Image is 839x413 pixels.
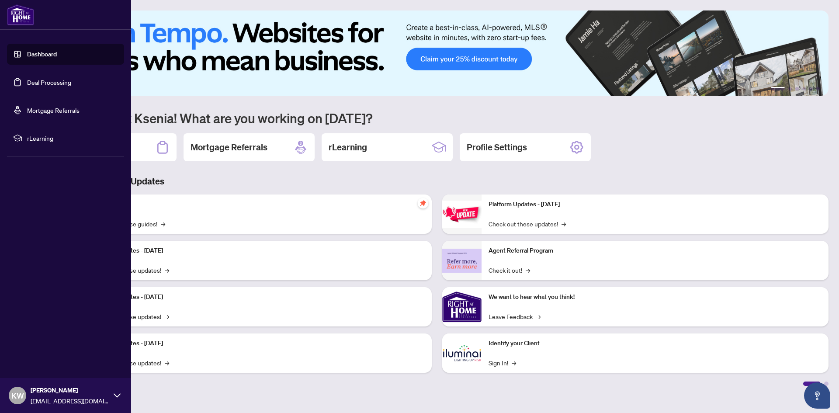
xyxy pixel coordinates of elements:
[165,312,169,321] span: →
[489,200,822,209] p: Platform Updates - [DATE]
[31,385,109,395] span: [PERSON_NAME]
[802,87,806,90] button: 4
[795,87,799,90] button: 3
[536,312,541,321] span: →
[489,312,541,321] a: Leave Feedback→
[329,141,367,153] h2: rLearning
[45,110,829,126] h1: Welcome back Ksenia! What are you working on [DATE]?
[804,382,830,409] button: Open asap
[442,333,482,373] img: Identify your Client
[27,106,80,114] a: Mortgage Referrals
[92,200,425,209] p: Self-Help
[816,87,820,90] button: 6
[442,287,482,326] img: We want to hear what you think!
[562,219,566,229] span: →
[92,339,425,348] p: Platform Updates - [DATE]
[489,219,566,229] a: Check out these updates!→
[27,78,71,86] a: Deal Processing
[92,246,425,256] p: Platform Updates - [DATE]
[165,358,169,368] span: →
[418,198,428,208] span: pushpin
[489,358,516,368] a: Sign In!→
[467,141,527,153] h2: Profile Settings
[788,87,792,90] button: 2
[92,292,425,302] p: Platform Updates - [DATE]
[489,339,822,348] p: Identify your Client
[165,265,169,275] span: →
[27,133,118,143] span: rLearning
[11,389,24,402] span: KW
[809,87,813,90] button: 5
[512,358,516,368] span: →
[7,4,34,25] img: logo
[45,10,829,96] img: Slide 0
[526,265,530,275] span: →
[771,87,785,90] button: 1
[489,265,530,275] a: Check it out!→
[27,50,57,58] a: Dashboard
[191,141,267,153] h2: Mortgage Referrals
[31,396,109,406] span: [EMAIL_ADDRESS][DOMAIN_NAME]
[489,292,822,302] p: We want to hear what you think!
[489,246,822,256] p: Agent Referral Program
[45,175,829,187] h3: Brokerage & Industry Updates
[442,249,482,273] img: Agent Referral Program
[161,219,165,229] span: →
[442,201,482,228] img: Platform Updates - June 23, 2025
